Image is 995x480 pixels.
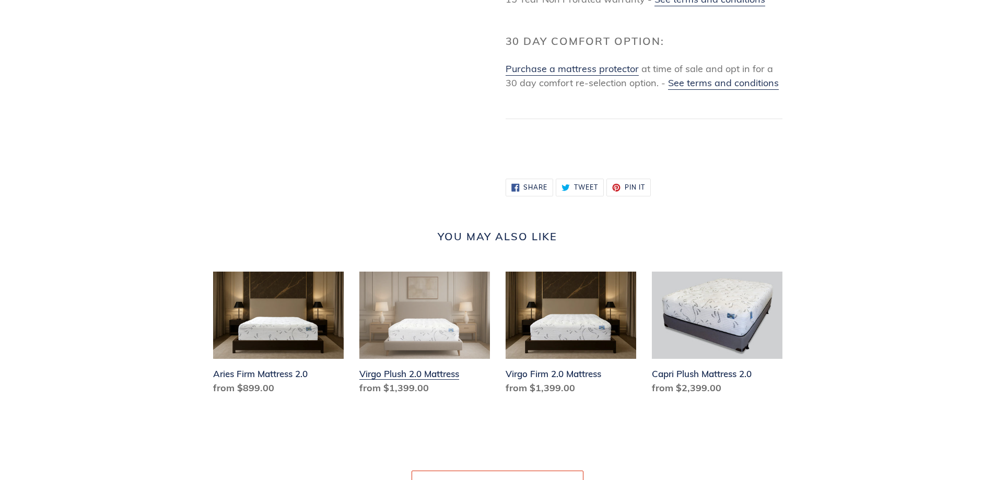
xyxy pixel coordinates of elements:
a: Purchase a mattress protector [506,63,639,76]
span: Share [523,184,547,191]
a: Virgo Firm 2.0 Mattress [506,272,636,399]
a: Aries Firm Mattress 2.0 [213,272,344,399]
span: Tweet [574,184,598,191]
a: See terms and conditions [668,77,779,90]
h2: 30 Day Comfort Option: [506,35,782,48]
a: Virgo Plush 2.0 Mattress [359,272,490,399]
h2: You may also like [213,230,782,243]
p: at time of sale and opt in for a 30 day comfort re-selection option. - [506,62,782,90]
a: Capri Plush Mattress 2.0 [652,272,782,399]
span: Pin it [625,184,645,191]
